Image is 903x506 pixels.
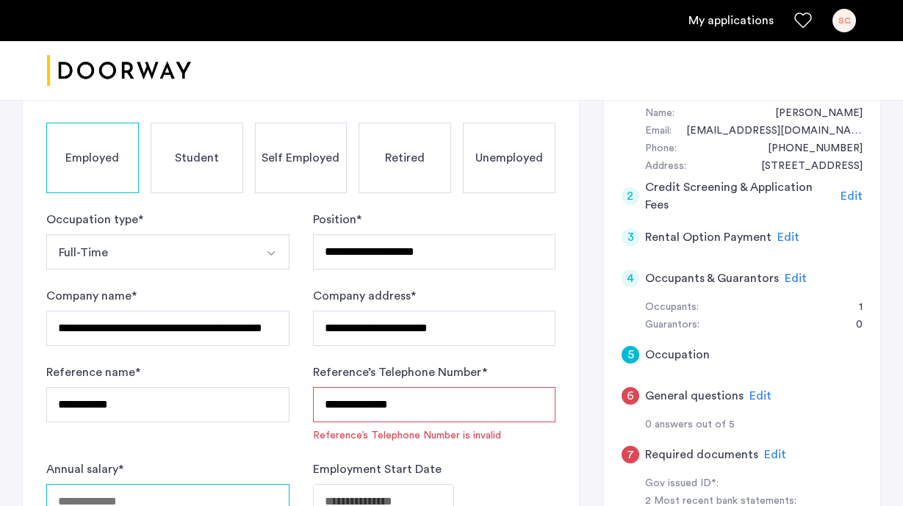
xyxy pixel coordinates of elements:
label: Reference name * [46,364,140,381]
span: Edit [785,272,807,284]
div: Phone: [645,140,677,158]
div: Guarantors: [645,317,699,334]
div: Address: [645,158,686,176]
span: Unemployed [475,149,543,167]
div: 7 [622,446,639,463]
div: 1000 Holland Drive, #3 [746,158,863,176]
button: Select option [46,234,255,270]
a: My application [688,12,774,29]
span: Edit [749,390,771,402]
h5: Rental Option Payment [645,228,771,246]
div: 0 answers out of 5 [645,416,863,434]
label: Employment Start Date [313,460,442,478]
div: Email: [645,123,672,140]
img: arrow [265,247,277,259]
button: Select option [254,234,289,270]
a: Favorites [794,12,812,29]
span: Edit [764,449,786,460]
span: Self Employed [262,149,339,167]
div: Name: [645,105,674,123]
span: Employed [65,149,119,167]
img: logo [47,43,191,98]
span: Student [175,149,219,167]
span: Retired [385,149,425,167]
h5: Occupants & Guarantors [645,270,779,287]
span: Edit [777,231,799,243]
div: +18506942538 [753,140,863,158]
a: Cazamio logo [47,43,191,98]
h5: Credit Screening & Application Fees [645,178,835,214]
span: Edit [841,190,863,202]
div: 0 [841,317,863,334]
div: Gov issued ID*: [645,475,830,493]
div: Steven Carter [760,105,863,123]
div: 6 [622,387,639,405]
div: 4 [622,270,639,287]
label: Company address * [313,287,416,305]
div: SC [832,9,856,32]
label: Annual salary * [46,460,123,478]
h5: Occupation [645,346,710,364]
label: Position * [313,211,361,228]
div: carters0806@gmail.com [672,123,863,140]
span: Reference’s Telephone Number is invalid [313,428,556,443]
div: 2 [622,187,639,205]
div: 5 [622,346,639,364]
label: Company name * [46,287,137,305]
h5: Required documents [645,446,758,463]
h5: General questions [645,387,744,405]
div: 3 [622,228,639,246]
div: 1 [844,299,863,317]
label: Occupation type * [46,211,143,228]
div: Occupants: [645,299,699,317]
label: Reference’s Telephone Number * [313,364,487,381]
